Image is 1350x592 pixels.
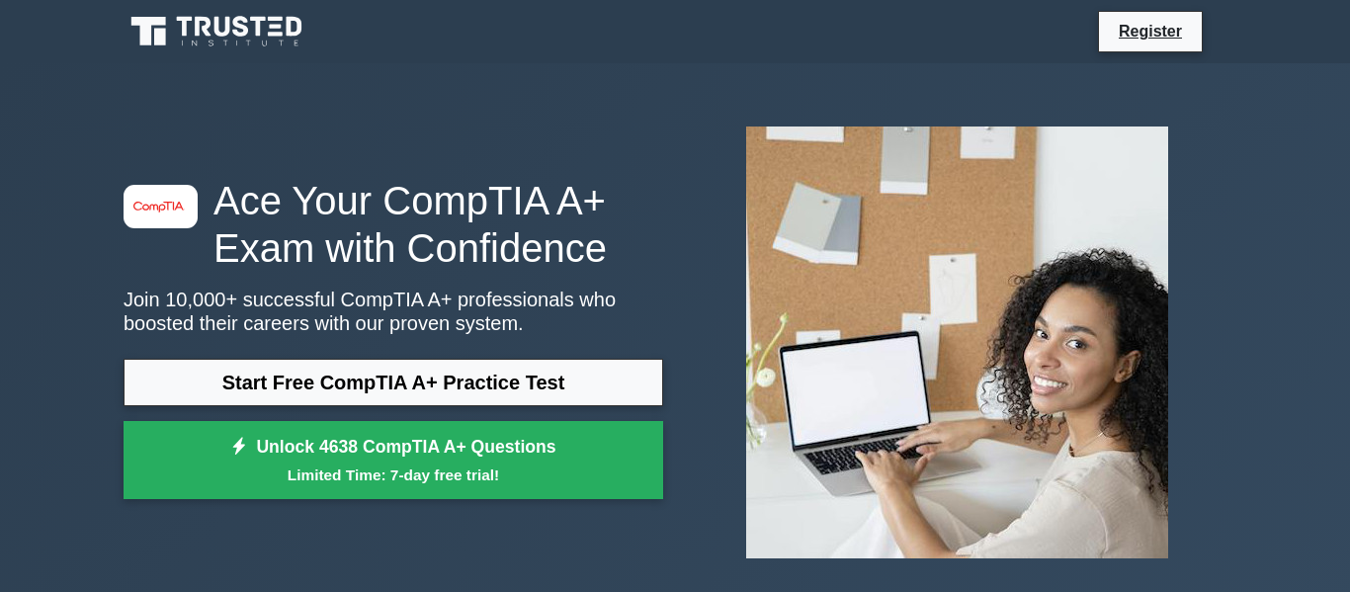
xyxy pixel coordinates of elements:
[1107,19,1194,43] a: Register
[124,177,663,272] h1: Ace Your CompTIA A+ Exam with Confidence
[124,288,663,335] p: Join 10,000+ successful CompTIA A+ professionals who boosted their careers with our proven system.
[124,421,663,500] a: Unlock 4638 CompTIA A+ QuestionsLimited Time: 7-day free trial!
[148,464,638,486] small: Limited Time: 7-day free trial!
[124,359,663,406] a: Start Free CompTIA A+ Practice Test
